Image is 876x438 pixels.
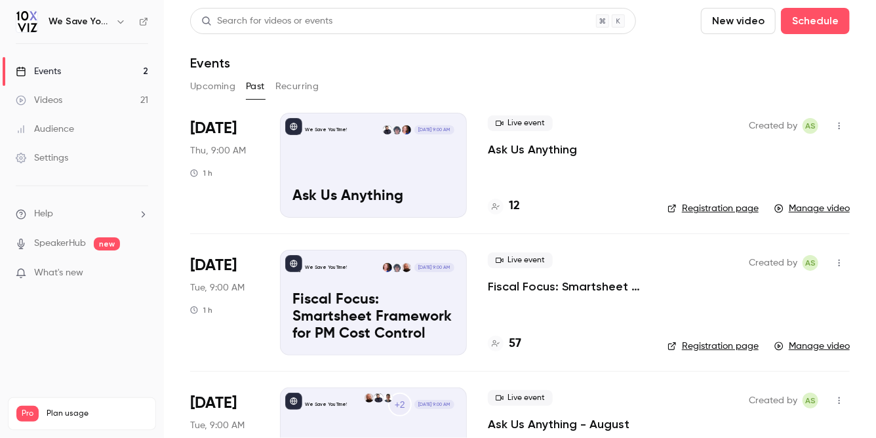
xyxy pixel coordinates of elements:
div: 1 h [190,305,212,315]
a: Registration page [667,340,759,353]
img: Ayelet Weiner [384,393,393,403]
span: [DATE] 9:00 AM [414,400,454,409]
span: Live event [488,252,553,268]
img: Jennifer Jones [383,263,392,272]
span: Live event [488,390,553,406]
div: Aug 21 Thu, 9:00 AM (America/Denver) [190,113,259,218]
span: [DATE] 9:00 AM [414,125,454,134]
img: We Save You Time! [16,11,37,32]
a: 12 [488,197,520,215]
h4: 12 [509,197,520,215]
button: Schedule [781,8,850,34]
span: AS [805,393,816,408]
div: Search for videos or events [201,14,332,28]
button: Past [246,76,265,97]
div: Videos [16,94,62,107]
div: Aug 12 Tue, 9:00 AM (America/Denver) [190,250,259,355]
img: Dansong Wang [392,125,401,134]
span: new [94,237,120,250]
span: Tue, 9:00 AM [190,281,245,294]
button: New video [701,8,776,34]
span: Created by [749,255,797,271]
button: Upcoming [190,76,235,97]
img: Jennifer Jones [402,125,411,134]
p: We Save You Time! [305,127,347,133]
a: Ask Us AnythingWe Save You Time!Jennifer JonesDansong WangDustin Wise[DATE] 9:00 AMAsk Us Anything [280,113,467,218]
div: Events [16,65,61,78]
h1: Events [190,55,230,71]
span: Live event [488,115,553,131]
p: We Save You Time! [305,264,347,271]
a: Fiscal Focus: Smartsheet Framework for PM Cost Control [488,279,647,294]
div: 1 h [190,168,212,178]
div: Settings [16,151,68,165]
span: Pro [16,406,39,422]
h6: We Save You Time! [49,15,110,28]
img: Dustin Wise [374,393,383,403]
span: Thu, 9:00 AM [190,144,246,157]
span: What's new [34,266,83,280]
a: Fiscal Focus: Smartsheet Framework for PM Cost ControlWe Save You Time!Paul NewcomeDansong WangJe... [280,250,467,355]
span: Created by [749,118,797,134]
img: Paul Newcome [402,263,411,272]
a: Ask Us Anything - August [488,416,629,432]
span: [DATE] [190,118,237,139]
span: [DATE] 9:00 AM [414,263,454,272]
div: Audience [16,123,74,136]
iframe: Noticeable Trigger [132,268,148,279]
a: Manage video [774,202,850,215]
span: Ashley Sage [803,118,818,134]
p: Ask Us Anything [292,188,454,205]
li: help-dropdown-opener [16,207,148,221]
a: Ask Us Anything [488,142,577,157]
button: Recurring [275,76,319,97]
span: Ashley Sage [803,255,818,271]
span: AS [805,118,816,134]
img: Paul Newcome [365,393,374,403]
p: We Save You Time! [305,401,347,408]
p: Fiscal Focus: Smartsheet Framework for PM Cost Control [292,292,454,342]
span: AS [805,255,816,271]
img: Dustin Wise [383,125,392,134]
img: Dansong Wang [392,263,401,272]
a: SpeakerHub [34,237,86,250]
span: Created by [749,393,797,408]
a: Manage video [774,340,850,353]
span: Tue, 9:00 AM [190,419,245,432]
span: Ashley Sage [803,393,818,408]
span: Help [34,207,53,221]
span: Plan usage [47,408,148,419]
span: [DATE] [190,393,237,414]
h4: 57 [509,335,521,353]
div: +2 [388,393,412,416]
a: Registration page [667,202,759,215]
a: 57 [488,335,521,353]
span: [DATE] [190,255,237,276]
